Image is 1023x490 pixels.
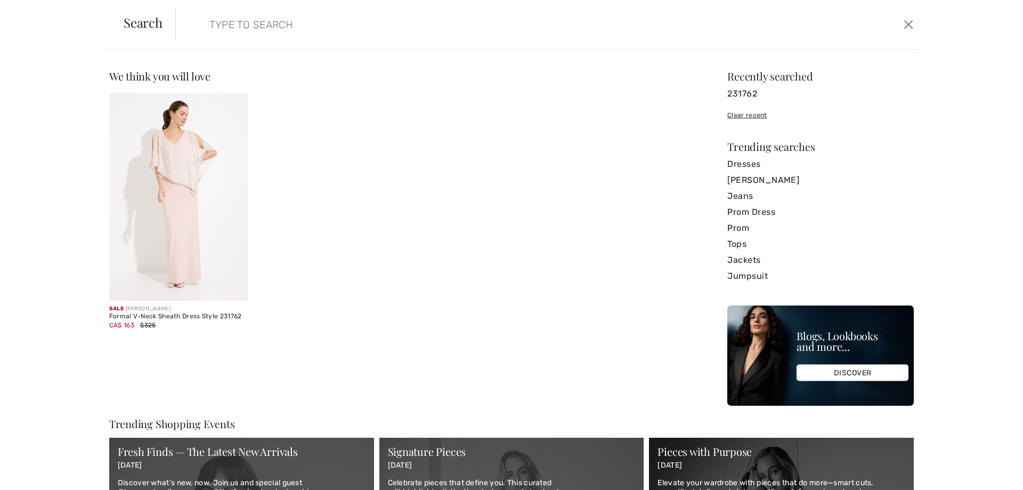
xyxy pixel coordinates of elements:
[118,446,366,457] div: Fresh Finds — The Latest New Arrivals
[727,252,914,268] a: Jackets
[727,204,914,220] a: Prom Dress
[797,331,908,352] div: Blogs, Lookbooks and more...
[657,446,905,457] div: Pieces with Purpose
[109,93,248,301] img: Formal V-Neck Sheath Dress Style 231762. Rose
[727,86,914,102] a: 231762
[727,236,914,252] a: Tops
[727,110,914,120] div: Clear recent
[727,306,914,406] img: Blogs, Lookbooks and more...
[118,461,366,470] p: [DATE]
[109,313,248,320] div: Formal V-Neck Sheath Dress Style 231762
[388,446,636,457] div: Signature Pieces
[727,188,914,204] a: Jeans
[727,71,914,82] div: Recently searched
[109,306,124,312] span: Sale
[797,365,908,381] div: DISCOVER
[727,220,914,236] a: Prom
[657,461,905,470] p: [DATE]
[109,305,248,313] div: [PERSON_NAME]
[727,172,914,188] a: [PERSON_NAME]
[201,9,726,41] input: TYPE TO SEARCH
[23,7,45,17] span: Chat
[900,16,916,33] button: Close
[727,156,914,172] a: Dresses
[109,419,914,429] div: Trending Shopping Events
[727,141,914,152] div: Trending searches
[109,69,210,83] span: We think you will love
[140,322,156,329] span: $325
[388,461,636,470] p: [DATE]
[727,268,914,284] a: Jumpsuit
[124,16,163,29] span: Search
[109,322,134,329] span: CA$ 163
